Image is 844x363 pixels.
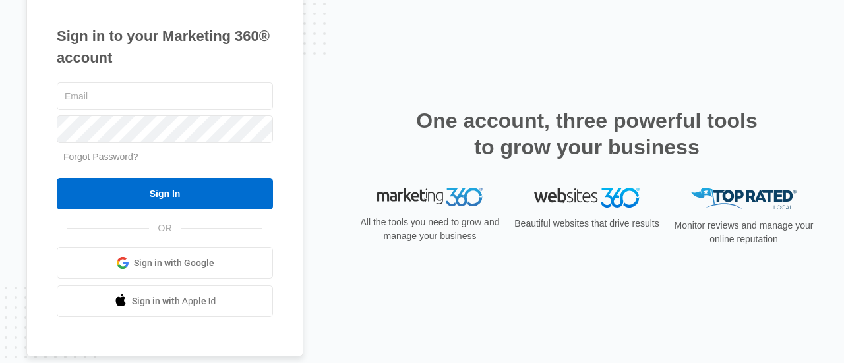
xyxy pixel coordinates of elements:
[134,256,214,270] span: Sign in with Google
[691,188,797,209] img: Top Rated Local
[513,217,661,231] p: Beautiful websites that drive results
[57,82,273,110] input: Email
[670,219,818,246] p: Monitor reviews and manage your online reputation
[57,247,273,279] a: Sign in with Google
[356,215,504,243] p: All the tools you need to grow and manage your business
[57,285,273,317] a: Sign in with Apple Id
[63,152,138,162] a: Forgot Password?
[534,188,640,207] img: Websites 360
[57,178,273,209] input: Sign In
[132,294,216,308] span: Sign in with Apple Id
[149,221,181,235] span: OR
[412,107,762,160] h2: One account, three powerful tools to grow your business
[57,25,273,69] h1: Sign in to your Marketing 360® account
[377,188,483,206] img: Marketing 360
